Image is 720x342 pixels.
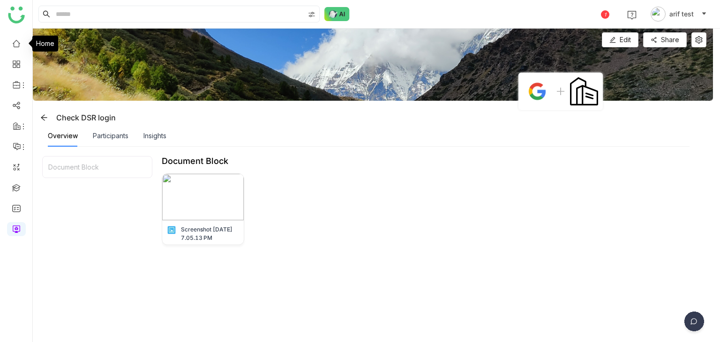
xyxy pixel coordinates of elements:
[167,225,176,235] img: png.svg
[669,9,694,19] span: arif test
[162,156,228,166] div: Document Block
[93,131,128,141] div: Participants
[649,7,709,22] button: arif test
[43,156,152,178] div: Document Block
[37,110,116,125] div: Check DSR login
[651,7,666,22] img: avatar
[627,10,637,20] img: help.svg
[48,131,78,141] div: Overview
[682,312,706,335] img: dsr-chat-floating.svg
[143,131,166,141] div: Insights
[32,36,58,52] div: Home
[8,7,25,23] img: logo
[602,32,638,47] button: Edit
[181,225,239,242] div: Screenshot [DATE] 7.05.13 PM
[661,35,679,45] span: Share
[601,10,609,19] div: 1
[308,11,315,18] img: search-type.svg
[324,7,350,21] img: ask-buddy-normal.svg
[643,32,687,47] button: Share
[162,174,244,220] img: 68c971e652e66838b951db03
[620,35,631,45] span: Edit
